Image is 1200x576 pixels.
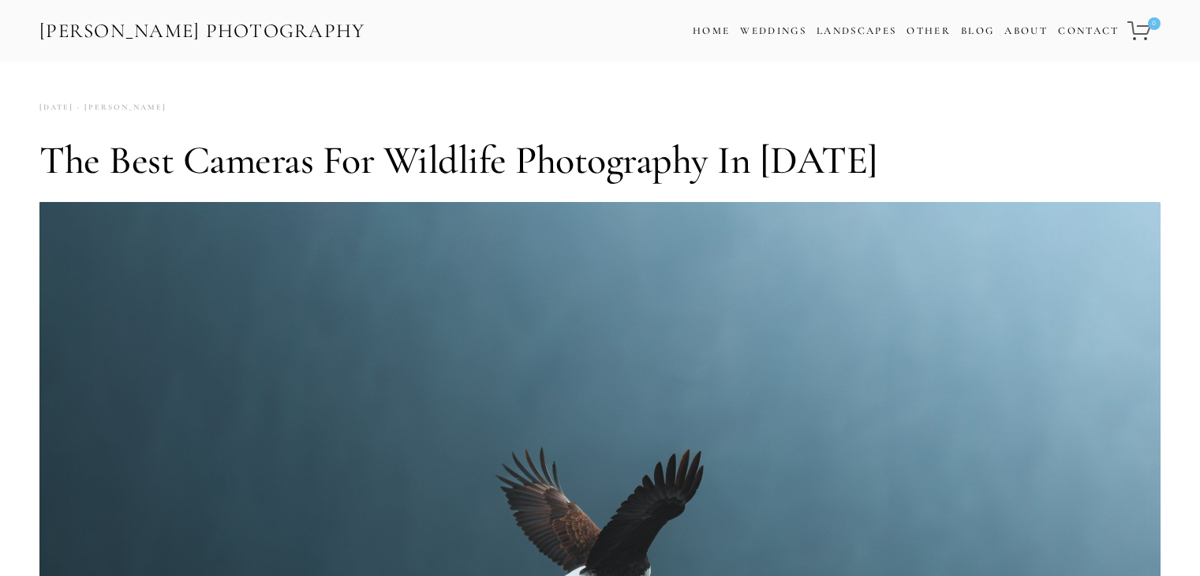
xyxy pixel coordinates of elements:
a: Contact [1058,20,1119,43]
a: Home [693,20,730,43]
span: 0 [1148,17,1161,30]
time: [DATE] [39,97,73,118]
a: [PERSON_NAME] Photography [38,13,367,49]
a: Weddings [740,24,806,37]
a: Other [907,24,951,37]
h1: The Best Cameras for Wildlife Photography in [DATE] [39,137,1161,184]
a: Blog [961,20,994,43]
a: [PERSON_NAME] [73,97,166,118]
a: Landscapes [817,24,896,37]
a: About [1004,20,1048,43]
a: 0 items in cart [1125,12,1162,50]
